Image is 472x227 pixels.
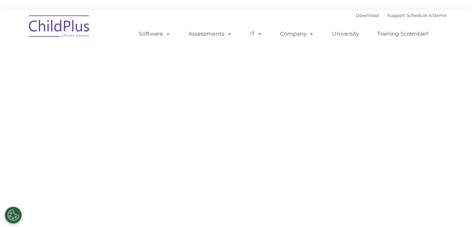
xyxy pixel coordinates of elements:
a: Software [132,27,177,41]
a: Assessments [182,27,239,41]
a: Training Scramble!! [370,27,435,41]
a: Download [356,13,379,18]
a: Support [387,13,405,18]
button: Cookies Settings [5,207,22,224]
a: University [325,27,366,41]
a: IT [243,27,269,41]
a: Schedule A Demo [406,13,447,18]
a: Company [273,27,321,41]
img: ChildPlus by Procare Solutions [25,11,93,44]
font: | [356,13,447,18]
